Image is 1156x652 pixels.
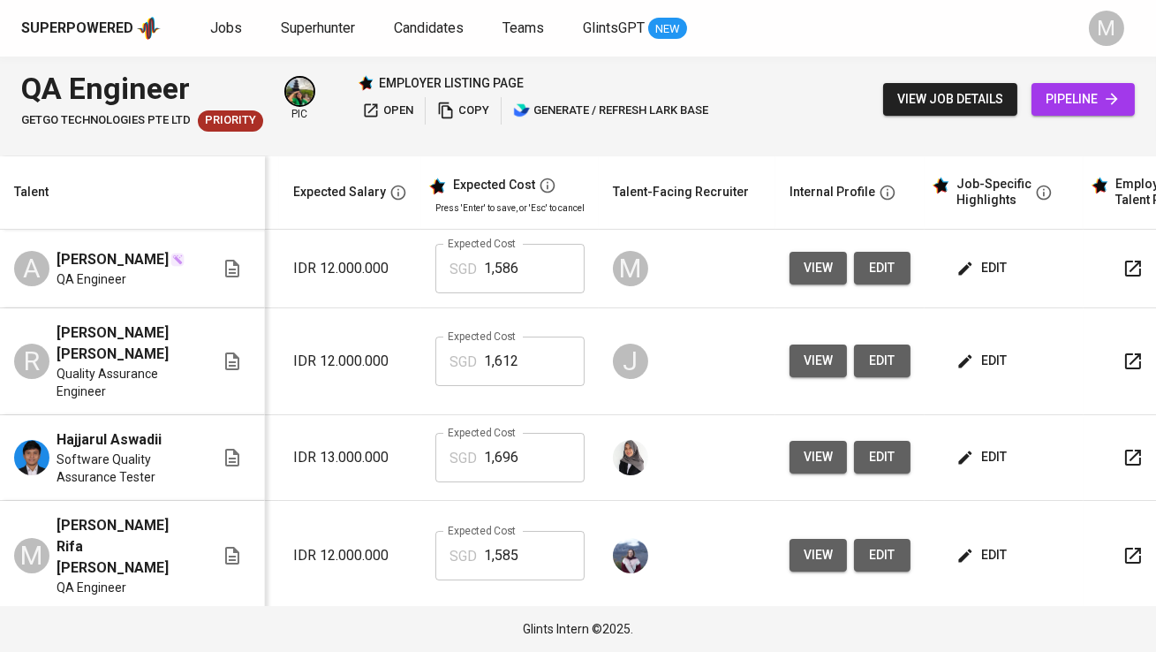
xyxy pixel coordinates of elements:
span: GetGo Technologies Pte Ltd [21,112,191,129]
div: J [613,344,648,379]
span: [PERSON_NAME] Rifa [PERSON_NAME] [57,515,193,579]
button: view [790,539,847,572]
div: M [613,251,648,286]
span: [PERSON_NAME] [PERSON_NAME] [57,322,193,365]
span: QA Engineer [57,270,126,288]
span: NEW [648,20,687,38]
span: view [804,544,833,566]
span: Jobs [210,19,242,36]
button: edit [953,441,1014,474]
button: view [790,441,847,474]
div: Talent [14,181,49,203]
button: view [790,252,847,284]
span: view job details [897,88,1003,110]
button: edit [854,539,910,572]
img: Glints Star [358,75,374,91]
span: pipeline [1046,88,1121,110]
div: Talent-Facing Recruiter [613,181,749,203]
div: Superpowered [21,19,133,39]
button: open [358,97,418,125]
span: view [804,257,833,279]
button: view [790,345,847,377]
span: Hajjarul Aswadii [57,429,162,451]
a: Superpoweredapp logo [21,15,161,42]
div: New Job received from Demand Team [198,110,263,132]
div: A [14,251,49,286]
p: Press 'Enter' to save, or 'Esc' to cancel [435,201,585,215]
span: edit [960,544,1007,566]
p: SGD [450,259,477,280]
button: edit [854,345,910,377]
a: Superhunter [281,18,359,40]
a: Teams [502,18,548,40]
span: GlintsGPT [583,19,645,36]
div: R [14,344,49,379]
span: edit [960,350,1007,372]
div: Internal Profile [790,181,875,203]
img: app logo [137,15,161,42]
span: edit [868,544,896,566]
img: glints_star.svg [1091,177,1108,194]
a: Jobs [210,18,246,40]
img: eva@glints.com [286,78,314,105]
img: lark [513,102,531,119]
span: [PERSON_NAME] [57,249,169,270]
span: Candidates [394,19,464,36]
span: generate / refresh lark base [513,101,708,121]
p: SGD [450,546,477,567]
div: pic [284,76,315,122]
span: edit [960,257,1007,279]
span: Teams [502,19,544,36]
img: magic_wand.svg [170,253,185,267]
button: edit [854,252,910,284]
p: IDR 12.000.000 [293,545,407,566]
span: Superhunter [281,19,355,36]
span: edit [868,350,896,372]
div: M [1089,11,1124,46]
span: edit [868,446,896,468]
img: sinta.windasari@glints.com [613,440,648,475]
span: edit [960,446,1007,468]
span: Priority [198,112,263,129]
span: Quality Assurance Engineer [57,365,193,400]
p: IDR 12.000.000 [293,258,407,279]
span: copy [437,101,489,121]
p: SGD [450,352,477,373]
a: Candidates [394,18,467,40]
span: open [362,101,413,121]
span: view [804,446,833,468]
a: GlintsGPT NEW [583,18,687,40]
button: edit [953,252,1014,284]
p: IDR 13.000.000 [293,447,407,468]
p: SGD [450,448,477,469]
button: edit [953,539,1014,572]
div: Expected Cost [453,178,535,193]
p: IDR 12.000.000 [293,351,407,372]
div: QA Engineer [21,67,263,110]
img: glints_star.svg [932,177,949,194]
span: edit [868,257,896,279]
div: Job-Specific Highlights [956,177,1031,208]
span: Software Quality Assurance Tester [57,451,193,486]
div: M [14,538,49,573]
button: edit [953,345,1014,377]
span: QA Engineer [57,579,126,596]
div: Expected Salary [293,181,386,203]
button: copy [433,97,494,125]
a: pipeline [1031,83,1135,116]
img: Hajjarul Aswadii [14,440,49,475]
button: edit [854,441,910,474]
p: employer listing page [379,74,524,92]
span: view [804,350,833,372]
img: glints_star.svg [428,178,446,195]
button: lark generate / refresh lark base [509,97,713,125]
button: view job details [883,83,1017,116]
img: christine.raharja@glints.com [613,538,648,573]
